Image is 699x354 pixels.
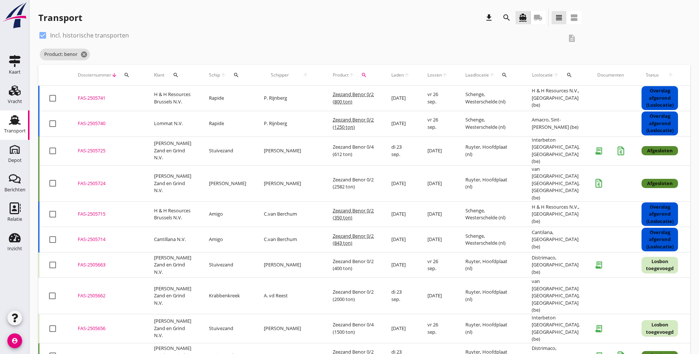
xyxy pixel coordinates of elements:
[8,158,22,163] div: Depot
[642,111,678,135] div: Overslag afgerond (Loslocatie)
[200,227,255,252] td: Amigo
[4,128,26,133] div: Transport
[457,111,523,136] td: Schenge, Westerschelde (nl)
[523,136,588,165] td: Interbeton [GEOGRAPHIC_DATA], [GEOGRAPHIC_DATA] (be)
[642,202,678,226] div: Overslag afgerond (Loslocatie)
[419,165,457,202] td: [DATE]
[209,72,220,78] span: Schip
[642,146,678,156] div: Afgesloten
[38,12,82,24] div: Transport
[200,314,255,343] td: Stuivezand
[442,72,448,78] i: arrow_upward
[333,207,374,221] span: Zeezand Benor 0/2 (350 ton)
[233,72,239,78] i: search
[419,136,457,165] td: [DATE]
[419,278,457,314] td: [DATE]
[333,233,374,247] span: Zeezand Benor 0/2 (843 ton)
[145,227,200,252] td: Cantillana N.V.
[663,72,678,78] i: arrow_upward
[255,86,324,111] td: P. Rijnberg
[200,202,255,227] td: Amigo
[570,13,579,22] i: view_agenda
[50,32,129,39] label: Incl. historische transporten
[145,278,200,314] td: [PERSON_NAME] Zand en Grind N.V.
[200,136,255,165] td: Stuivezand
[145,86,200,111] td: H & H Resources Brussels N.V.
[111,72,117,78] i: arrow_downward
[501,72,507,78] i: search
[523,227,588,252] td: Cantilana, [GEOGRAPHIC_DATA] (be)
[145,252,200,278] td: [PERSON_NAME] Zand en Grind N.V.
[523,278,588,314] td: van [GEOGRAPHIC_DATA] [GEOGRAPHIC_DATA], [GEOGRAPHIC_DATA] (be)
[324,278,382,314] td: Zeezand Benor 0/2 (2000 ton)
[78,147,136,155] div: FAS-2505725
[145,136,200,165] td: [PERSON_NAME] Zand en Grind N.V.
[382,227,419,252] td: [DATE]
[642,72,663,78] span: Status
[532,72,553,78] span: Loslocatie
[255,136,324,165] td: [PERSON_NAME]
[591,258,606,272] i: receipt_long
[78,120,136,127] div: FAS-2505740
[419,252,457,278] td: vr 26 sep.
[523,86,588,111] td: H & H Resources N.V., [GEOGRAPHIC_DATA] (be)
[555,13,563,22] i: view_headline
[523,202,588,227] td: H & H Resources N.V., [GEOGRAPHIC_DATA] (be)
[78,180,136,187] div: FAS-2505724
[124,72,130,78] i: search
[591,144,606,158] i: receipt_long
[553,72,560,78] i: arrow_upward
[642,257,678,273] div: Losbon toegevoegd
[78,261,136,269] div: FAS-2505663
[145,202,200,227] td: H & H Resources Brussels N.V.
[457,227,523,252] td: Schenge, Westerschelde (nl)
[200,86,255,111] td: Rapide
[457,202,523,227] td: Schenge, Westerschelde (nl)
[173,72,179,78] i: search
[7,217,22,222] div: Relatie
[457,314,523,343] td: Ruyter, Hoofdplaat (nl)
[78,72,111,78] span: Dossiernummer
[255,314,324,343] td: [PERSON_NAME]
[255,252,324,278] td: [PERSON_NAME]
[404,72,410,78] i: arrow_upward
[145,165,200,202] td: [PERSON_NAME] Zand en Grind N.V.
[382,86,419,111] td: [DATE]
[78,292,136,300] div: FAS-2505662
[200,278,255,314] td: Krabbenkreek
[361,72,367,78] i: search
[333,116,374,130] span: Zeezand Benor 0/2 (1250 ton)
[4,187,25,192] div: Berichten
[382,111,419,136] td: [DATE]
[255,111,324,136] td: P. Rijnberg
[80,51,88,58] i: cancel
[255,202,324,227] td: C.van Berchum
[255,227,324,252] td: C.van Berchum
[382,314,419,343] td: [DATE]
[145,314,200,343] td: [PERSON_NAME] Zand en Grind N.V.
[534,13,542,22] i: local_shipping
[200,252,255,278] td: Stuivezand
[523,314,588,343] td: Interbeton [GEOGRAPHIC_DATA], [GEOGRAPHIC_DATA] (be)
[78,236,136,243] div: FAS-2505714
[642,86,678,110] div: Overslag afgerond (Loslocatie)
[457,165,523,202] td: Ruyter, Hoofdplaat (nl)
[518,13,527,22] i: directions_boat
[382,165,419,202] td: [DATE]
[255,165,324,202] td: [PERSON_NAME]
[642,179,678,188] div: Afgesloten
[419,111,457,136] td: vr 26 sep.
[382,278,419,314] td: di 23 sep.
[382,202,419,227] td: [DATE]
[419,227,457,252] td: [DATE]
[255,278,324,314] td: A. vd Reest
[382,252,419,278] td: [DATE]
[457,136,523,165] td: Ruyter, Hoofdplaat (nl)
[523,252,588,278] td: Distrimaco, [GEOGRAPHIC_DATA] (be)
[523,111,588,136] td: Amacro, Sint-[PERSON_NAME] (be)
[502,13,511,22] i: search
[9,70,21,74] div: Kaart
[324,314,382,343] td: Zeezand Benor 0/4 (1500 ton)
[154,66,191,84] div: Klant
[78,95,136,102] div: FAS-2505741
